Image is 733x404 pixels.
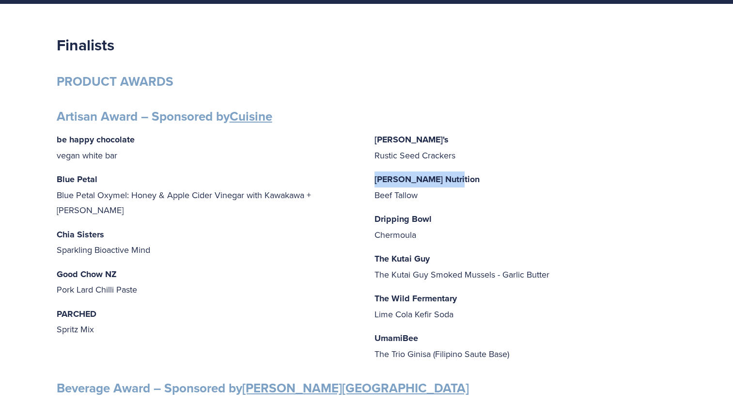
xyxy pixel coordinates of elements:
[374,291,677,322] p: Lime Cola Kefir Soda
[57,173,97,186] strong: Blue Petal
[57,171,359,218] p: Blue Petal Oxymel: Honey & Apple Cider Vinegar with Kawakawa + [PERSON_NAME]
[374,332,418,344] strong: UmamiBee
[374,132,677,163] p: Rustic Seed Crackers
[374,292,457,305] strong: The Wild Fermentary
[57,132,359,163] p: vegan white bar
[57,72,173,91] strong: PRODUCT AWARDS
[242,379,469,397] a: [PERSON_NAME][GEOGRAPHIC_DATA]
[57,266,359,297] p: Pork Lard Chilli Paste
[57,133,135,146] strong: be happy chocolate
[57,33,114,56] strong: Finalists
[374,211,677,242] p: Chermoula
[57,306,359,337] p: Spritz Mix
[57,268,117,280] strong: Good Chow NZ
[57,107,272,125] strong: Artisan Award – Sponsored by
[374,330,677,361] p: The Trio Ginisa (Filipino Saute Base)
[374,133,449,146] strong: [PERSON_NAME]'s
[230,107,272,125] a: Cuisine
[57,228,104,241] strong: Chia Sisters
[57,379,469,397] strong: Beverage Award – Sponsored by
[57,227,359,258] p: Sparkling Bioactive Mind
[374,171,677,202] p: Beef Tallow
[57,308,96,320] strong: PARCHED
[374,252,430,265] strong: The Kutai Guy
[374,173,480,186] strong: [PERSON_NAME] Nutrition
[374,213,432,225] strong: Dripping Bowl
[374,251,677,282] p: The Kutai Guy Smoked Mussels - Garlic Butter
